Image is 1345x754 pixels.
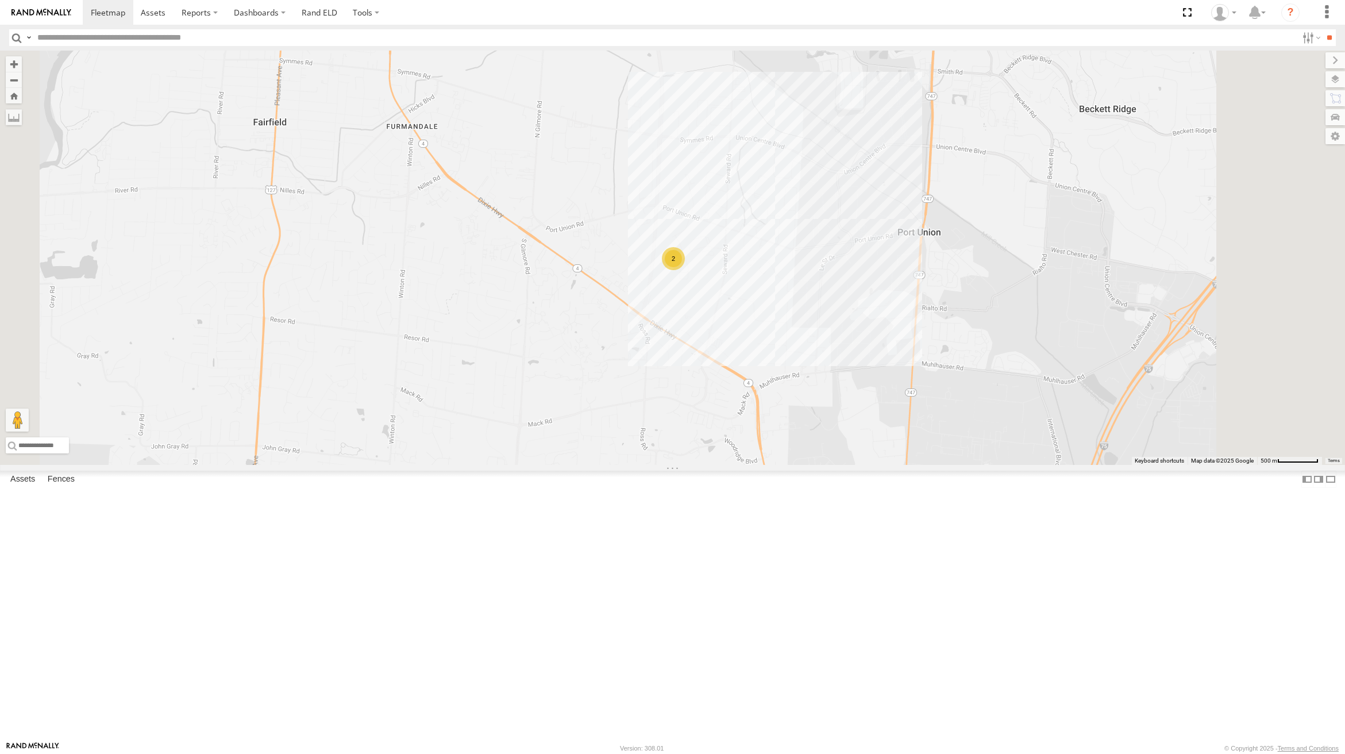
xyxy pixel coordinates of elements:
label: Assets [5,471,41,487]
i: ? [1281,3,1300,22]
img: rand-logo.svg [11,9,71,17]
label: Dock Summary Table to the Left [1301,471,1313,487]
span: Map data ©2025 Google [1191,457,1254,464]
label: Dock Summary Table to the Right [1313,471,1324,487]
label: Search Query [24,29,33,46]
div: © Copyright 2025 - [1224,745,1339,752]
button: Zoom in [6,56,22,72]
div: 2 [662,247,685,270]
label: Measure [6,109,22,125]
label: Map Settings [1325,128,1345,144]
a: Terms (opens in new tab) [1328,459,1340,463]
a: Visit our Website [6,743,59,754]
label: Hide Summary Table [1325,471,1336,487]
span: 500 m [1261,457,1277,464]
button: Zoom out [6,72,22,88]
label: Search Filter Options [1298,29,1323,46]
label: Fences [42,471,80,487]
button: Drag Pegman onto the map to open Street View [6,409,29,432]
button: Zoom Home [6,88,22,103]
div: Version: 308.01 [620,745,664,752]
a: Terms and Conditions [1278,745,1339,752]
button: Map Scale: 500 m per 68 pixels [1257,457,1322,465]
button: Keyboard shortcuts [1135,457,1184,465]
div: Greg Walker [1207,4,1240,21]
